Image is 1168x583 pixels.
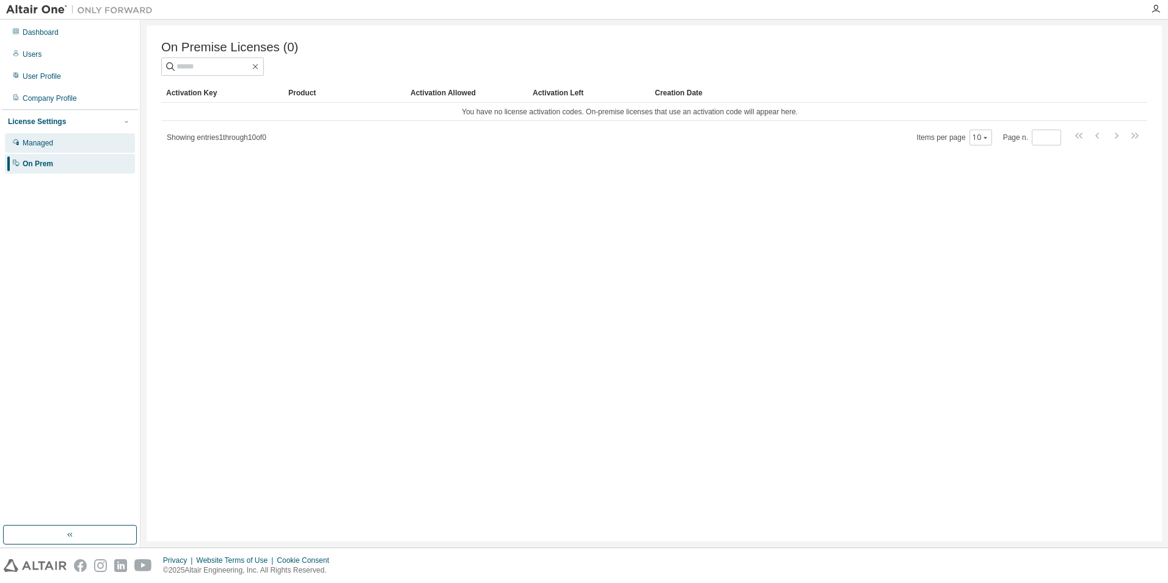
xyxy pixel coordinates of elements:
[23,50,42,59] div: Users
[74,559,87,572] img: facebook.svg
[655,83,1093,103] div: Creation Date
[134,559,152,572] img: youtube.svg
[4,559,67,572] img: altair_logo.svg
[973,133,989,142] button: 10
[277,555,336,565] div: Cookie Consent
[161,103,1098,121] td: You have no license activation codes. On-premise licenses that use an activation code will appear...
[163,555,196,565] div: Privacy
[161,40,298,54] span: On Premise Licenses (0)
[533,83,645,103] div: Activation Left
[166,83,279,103] div: Activation Key
[917,130,992,145] span: Items per page
[411,83,523,103] div: Activation Allowed
[196,555,277,565] div: Website Terms of Use
[288,83,401,103] div: Product
[8,117,66,127] div: License Settings
[6,4,159,16] img: Altair One
[23,94,77,103] div: Company Profile
[1003,130,1061,145] span: Page n.
[23,28,59,37] div: Dashboard
[114,559,127,572] img: linkedin.svg
[167,133,266,142] span: Showing entries 1 through 10 of 0
[94,559,107,572] img: instagram.svg
[163,565,337,576] p: © 2025 Altair Engineering, Inc. All Rights Reserved.
[23,71,61,81] div: User Profile
[23,159,53,169] div: On Prem
[23,138,53,148] div: Managed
